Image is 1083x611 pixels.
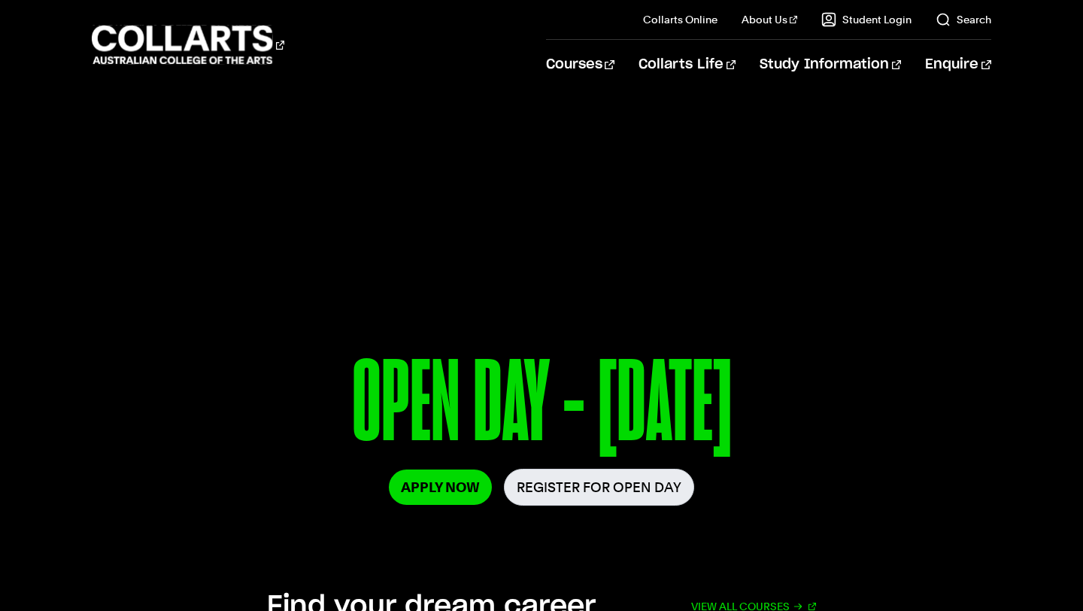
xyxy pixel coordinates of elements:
a: Register for Open Day [504,469,694,506]
a: Study Information [760,40,901,90]
a: Student Login [821,12,912,27]
a: Enquire [925,40,990,90]
div: Go to homepage [92,23,284,66]
a: Collarts Life [639,40,736,90]
a: Collarts Online [643,12,717,27]
a: Search [936,12,991,27]
a: Apply Now [389,470,492,505]
p: OPEN DAY - [DATE] [92,345,990,469]
a: Courses [546,40,614,90]
a: About Us [742,12,797,27]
